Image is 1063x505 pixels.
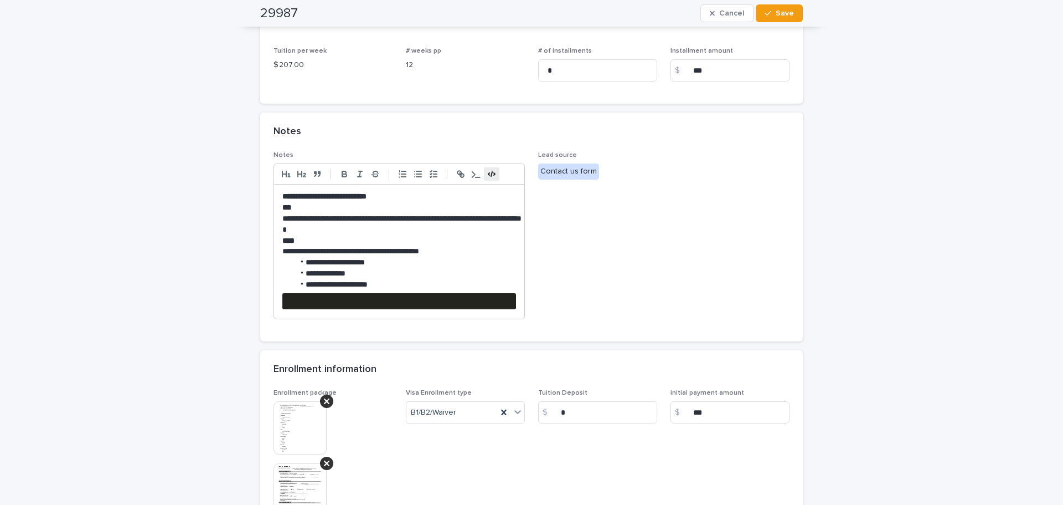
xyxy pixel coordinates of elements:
[274,126,301,138] h2: Notes
[406,48,441,54] span: # weeks pp
[406,59,525,71] p: 12
[776,9,794,17] span: Save
[260,6,298,22] h2: 29987
[274,364,376,376] h2: Enrollment information
[538,164,599,180] div: Contact us form
[411,407,456,419] span: B1/B2/Waiver
[756,4,803,22] button: Save
[670,48,733,54] span: Installment amount
[274,48,327,54] span: Tuition per week
[670,390,744,396] span: initial payment amount
[670,59,693,81] div: $
[538,401,560,424] div: $
[538,48,592,54] span: # of installments
[538,152,577,159] span: Lead source
[700,4,754,22] button: Cancel
[274,390,337,396] span: Enrollment package
[538,390,587,396] span: Tuition Deposit
[274,59,393,71] p: $ 207.00
[719,9,744,17] span: Cancel
[406,390,472,396] span: Visa Enrollment type
[274,152,293,159] span: Notes
[670,401,693,424] div: $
